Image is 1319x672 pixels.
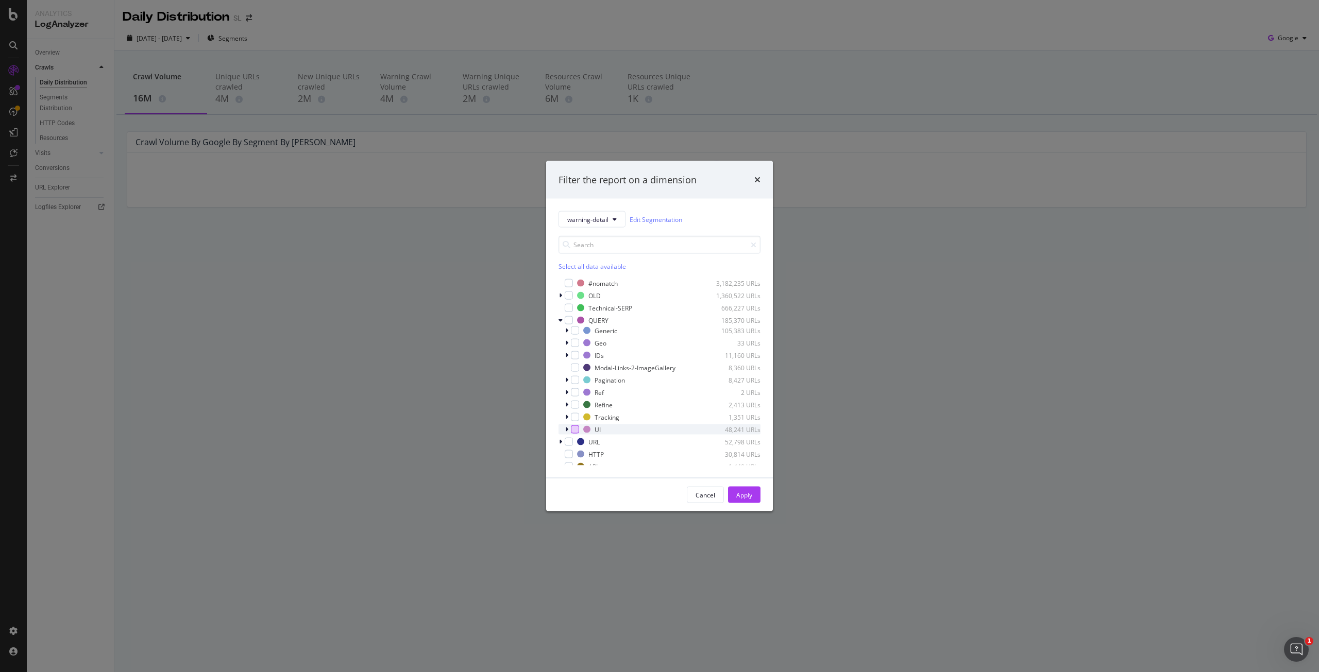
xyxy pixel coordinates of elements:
[754,173,760,186] div: times
[710,437,760,446] div: 52,798 URLs
[710,450,760,458] div: 30,814 URLs
[710,303,760,312] div: 666,227 URLs
[710,279,760,287] div: 3,182,235 URLs
[559,236,760,254] input: Search
[710,425,760,434] div: 48,241 URLs
[595,425,601,434] div: UI
[595,388,604,397] div: Ref
[595,326,617,335] div: Generic
[696,490,715,499] div: Cancel
[728,487,760,503] button: Apply
[710,338,760,347] div: 33 URLs
[710,388,760,397] div: 2 URLs
[588,316,608,324] div: QUERY
[710,462,760,471] div: 1,449 URLs
[588,437,600,446] div: URL
[710,412,760,421] div: 1,351 URLs
[630,214,682,225] a: Edit Segmentation
[710,400,760,409] div: 2,413 URLs
[588,303,632,312] div: Technical-SERP
[546,161,773,511] div: modal
[710,375,760,384] div: 8,427 URLs
[710,316,760,324] div: 185,370 URLs
[736,490,752,499] div: Apply
[1284,637,1309,662] iframe: Intercom live chat
[588,462,598,471] div: API
[595,351,604,359] div: IDs
[595,363,675,372] div: Modal-Links-2-ImageGallery
[687,487,724,503] button: Cancel
[588,279,618,287] div: #nomatch
[559,173,697,186] div: Filter the report on a dimension
[710,326,760,335] div: 105,383 URLs
[1305,637,1313,645] span: 1
[588,450,604,458] div: HTTP
[567,215,608,223] span: warning-detail
[710,291,760,300] div: 1,360,522 URLs
[595,400,613,409] div: Refine
[710,363,760,372] div: 8,360 URLs
[710,351,760,359] div: 11,160 URLs
[559,211,625,228] button: warning-detail
[588,291,601,300] div: OLD
[595,412,619,421] div: Tracking
[595,338,606,347] div: Geo
[595,375,625,384] div: Pagination
[559,262,760,271] div: Select all data available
